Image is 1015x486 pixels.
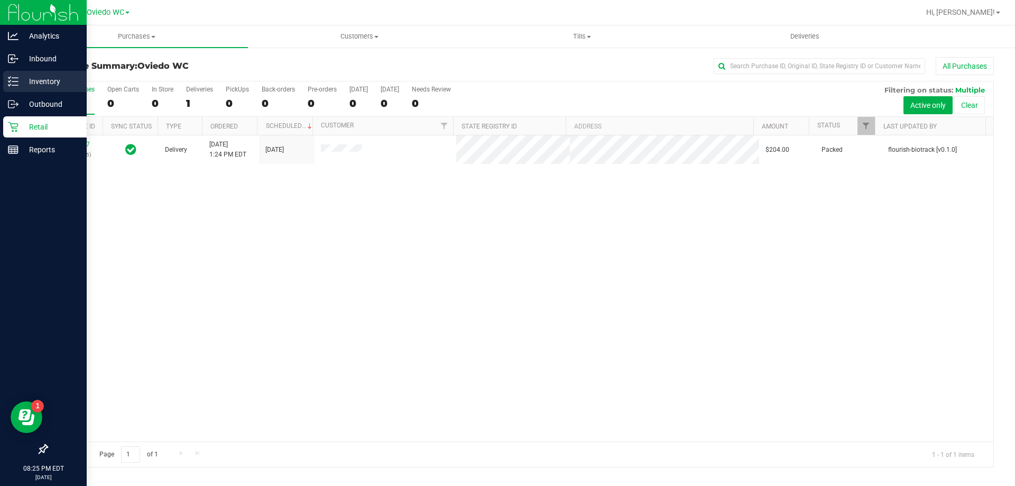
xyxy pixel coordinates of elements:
p: Outbound [19,98,82,111]
a: Last Updated By [883,123,937,130]
p: Analytics [19,30,82,42]
span: Tills [471,32,693,41]
span: Customers [248,32,470,41]
span: $204.00 [765,145,789,155]
a: Sync Status [111,123,152,130]
span: Page of 1 [90,446,167,463]
span: Oviedo WC [137,61,189,71]
a: Customer [321,122,354,129]
h3: Purchase Summary: [47,61,362,71]
a: Filter [436,117,453,135]
div: 0 [262,97,295,109]
a: Ordered [210,123,238,130]
span: 1 - 1 of 1 items [924,446,983,462]
input: 1 [121,446,140,463]
inline-svg: Reports [8,144,19,155]
div: 0 [412,97,451,109]
button: All Purchases [936,57,994,75]
p: Inventory [19,75,82,88]
iframe: Resource center [11,401,42,433]
p: Inbound [19,52,82,65]
a: Customers [248,25,470,48]
a: Type [166,123,181,130]
inline-svg: Analytics [8,31,19,41]
iframe: Resource center unread badge [31,400,44,412]
div: Back-orders [262,86,295,93]
div: [DATE] [349,86,368,93]
div: [DATE] [381,86,399,93]
div: 0 [107,97,139,109]
button: Active only [903,96,953,114]
span: Packed [822,145,843,155]
div: 0 [226,97,249,109]
div: 1 [186,97,213,109]
div: 0 [349,97,368,109]
input: Search Purchase ID, Original ID, State Registry ID or Customer Name... [714,58,925,74]
div: In Store [152,86,173,93]
span: Oviedo WC [87,8,124,17]
span: flourish-biotrack [v0.1.0] [888,145,957,155]
th: Address [566,117,753,135]
div: 0 [381,97,399,109]
div: Open Carts [107,86,139,93]
a: Amount [762,123,788,130]
inline-svg: Inventory [8,76,19,87]
span: Filtering on status: [884,86,953,94]
p: Reports [19,143,82,156]
div: Needs Review [412,86,451,93]
a: Purchases [25,25,248,48]
span: In Sync [125,142,136,157]
a: Tills [470,25,693,48]
a: State Registry ID [462,123,517,130]
div: 0 [308,97,337,109]
button: Clear [954,96,985,114]
div: Pre-orders [308,86,337,93]
span: [DATE] [265,145,284,155]
span: Multiple [955,86,985,94]
p: [DATE] [5,473,82,481]
p: 08:25 PM EDT [5,464,82,473]
a: Status [817,122,840,129]
div: 0 [152,97,173,109]
div: Deliveries [186,86,213,93]
a: 11823167 [60,141,90,148]
inline-svg: Inbound [8,53,19,64]
p: Retail [19,121,82,133]
a: Scheduled [266,122,314,130]
a: Filter [857,117,875,135]
inline-svg: Retail [8,122,19,132]
span: Hi, [PERSON_NAME]! [926,8,995,16]
div: PickUps [226,86,249,93]
span: Purchases [25,32,248,41]
a: Deliveries [694,25,916,48]
inline-svg: Outbound [8,99,19,109]
span: Deliveries [776,32,834,41]
span: [DATE] 1:24 PM EDT [209,140,246,160]
span: Delivery [165,145,187,155]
